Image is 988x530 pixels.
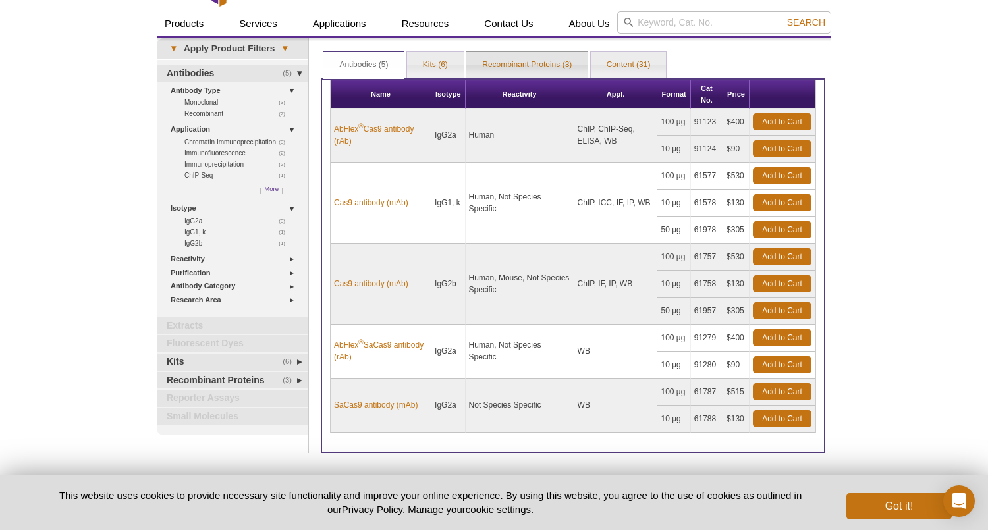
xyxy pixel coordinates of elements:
[691,109,723,136] td: 91123
[691,379,723,406] td: 61787
[184,215,292,226] a: (3)IgG2a
[407,52,464,78] a: Kits (6)
[617,11,831,34] input: Keyword, Cat. No.
[260,188,283,194] a: More
[157,65,308,82] a: (5)Antibodies
[275,43,295,55] span: ▾
[431,109,466,163] td: IgG2a
[574,325,658,379] td: WB
[574,163,658,244] td: ChIP, ICC, IF, IP, WB
[466,163,574,244] td: Human, Not Species Specific
[723,190,750,217] td: $130
[723,136,750,163] td: $90
[279,136,292,147] span: (3)
[723,379,750,406] td: $515
[723,298,750,325] td: $305
[157,354,308,371] a: (6)Kits
[394,11,457,36] a: Resources
[943,485,975,517] div: Open Intercom Messenger
[279,159,292,170] span: (2)
[846,493,952,519] button: Got it!
[657,325,690,352] td: 100 µg
[753,302,811,319] a: Add to Cart
[36,489,825,516] p: This website uses cookies to provide necessary site functionality and improve your online experie...
[657,163,690,190] td: 100 µg
[171,266,300,280] a: Purification
[157,38,308,59] a: ▾Apply Product Filters▾
[334,197,408,209] a: Cas9 antibody (mAb)
[691,271,723,298] td: 61758
[723,109,750,136] td: $400
[279,170,292,181] span: (1)
[184,108,292,119] a: (2)Recombinant
[691,163,723,190] td: 61577
[723,244,750,271] td: $530
[561,11,618,36] a: About Us
[574,379,658,433] td: WB
[657,298,690,325] td: 50 µg
[723,406,750,433] td: $130
[753,329,811,346] a: Add to Cart
[323,52,404,78] a: Antibodies (5)
[753,356,811,373] a: Add to Cart
[279,226,292,238] span: (1)
[723,163,750,190] td: $530
[157,317,308,334] a: Extracts
[283,65,299,82] span: (5)
[334,339,427,363] a: AbFlex®SaCas9 antibody (rAb)
[358,122,363,130] sup: ®
[334,123,427,147] a: AbFlex®Cas9 antibody (rAb)
[305,11,374,36] a: Applications
[184,159,292,170] a: (2)Immunoprecipitation
[184,226,292,238] a: (1)IgG1, k
[753,275,811,292] a: Add to Cart
[691,217,723,244] td: 61978
[657,406,690,433] td: 10 µg
[753,410,811,427] a: Add to Cart
[466,244,574,325] td: Human, Mouse, Not Species Specific
[157,372,308,389] a: (3)Recombinant Proteins
[783,16,829,28] button: Search
[691,244,723,271] td: 61757
[691,298,723,325] td: 61957
[431,325,466,379] td: IgG2a
[574,80,658,109] th: Appl.
[657,379,690,406] td: 100 µg
[283,354,299,371] span: (6)
[691,406,723,433] td: 61788
[657,352,690,379] td: 10 µg
[334,278,408,290] a: Cas9 antibody (mAb)
[184,147,292,159] a: (2)Immunofluorescence
[466,80,574,109] th: Reactivity
[723,80,750,109] th: Price
[657,217,690,244] td: 50 µg
[431,163,466,244] td: IgG1, k
[657,136,690,163] td: 10 µg
[157,390,308,407] a: Reporter Assays
[231,11,285,36] a: Services
[476,11,541,36] a: Contact Us
[157,11,211,36] a: Products
[691,325,723,352] td: 91279
[171,293,300,307] a: Research Area
[431,379,466,433] td: IgG2a
[753,167,811,184] a: Add to Cart
[171,84,300,97] a: Antibody Type
[657,271,690,298] td: 10 µg
[753,113,811,130] a: Add to Cart
[723,352,750,379] td: $90
[691,352,723,379] td: 91280
[431,244,466,325] td: IgG2b
[723,325,750,352] td: $400
[657,80,690,109] th: Format
[431,80,466,109] th: Isotype
[691,136,723,163] td: 91124
[184,238,292,249] a: (1)IgG2b
[723,217,750,244] td: $305
[574,109,658,163] td: ChIP, ChIP-Seq, ELISA, WB
[753,140,811,157] a: Add to Cart
[171,252,300,266] a: Reactivity
[691,80,723,109] th: Cat No.
[591,52,667,78] a: Content (31)
[466,504,531,515] button: cookie settings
